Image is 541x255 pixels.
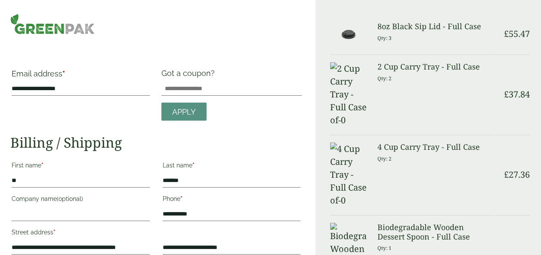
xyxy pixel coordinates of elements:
span: (optional) [57,195,83,202]
bdi: 27.36 [504,169,530,180]
abbr: required [192,162,195,169]
label: Last name [163,159,301,174]
bdi: 37.84 [504,88,530,100]
span: £ [504,88,509,100]
a: Apply [161,103,207,121]
abbr: required [41,162,43,169]
img: 2 Cup Carry Tray -Full Case of-0 [330,62,367,127]
label: Phone [163,193,301,207]
label: Company name [12,193,150,207]
label: First name [12,159,150,174]
label: Got a coupon? [161,69,218,82]
span: £ [504,28,509,39]
label: Email address [12,70,150,82]
abbr: required [53,229,56,236]
small: Qty: 3 [377,35,392,41]
img: GreenPak Supplies [10,14,95,34]
abbr: required [180,195,182,202]
img: 4 Cup Carry Tray -Full Case of-0 [330,143,367,207]
h3: 8oz Black Sip Lid - Full Case [377,22,493,31]
span: £ [504,169,509,180]
h3: 4 Cup Carry Tray - Full Case [377,143,493,152]
small: Qty: 1 [377,245,392,251]
bdi: 55.47 [504,28,530,39]
span: Apply [172,107,196,117]
h2: Billing / Shipping [10,134,302,151]
small: Qty: 2 [377,155,392,162]
label: Street address [12,226,150,241]
small: Qty: 2 [377,75,392,82]
h3: 2 Cup Carry Tray - Full Case [377,62,493,72]
abbr: required [62,69,65,78]
h3: Biodegradable Wooden Dessert Spoon - Full Case [377,223,493,241]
